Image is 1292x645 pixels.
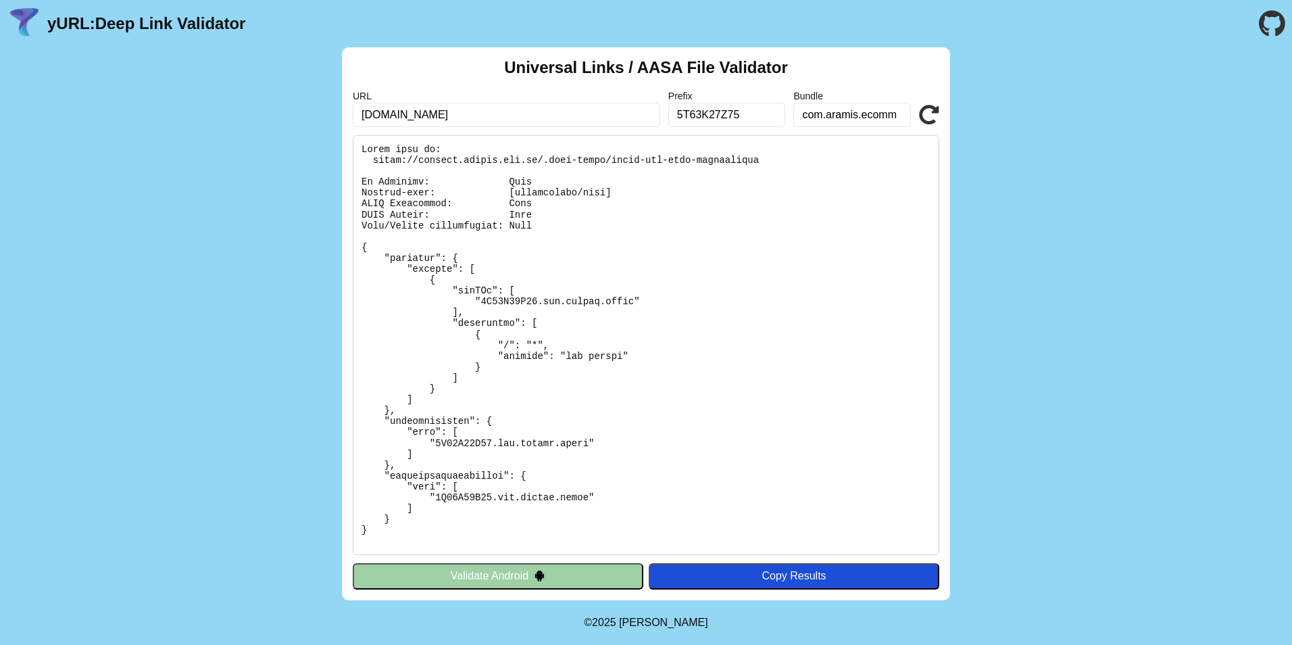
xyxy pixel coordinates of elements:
[649,563,939,589] button: Copy Results
[793,91,911,101] label: Bundle
[592,617,616,628] span: 2025
[504,58,788,77] h2: Universal Links / AASA File Validator
[353,135,939,555] pre: Lorem ipsu do: sitam://consect.adipis.eli.se/.doei-tempo/incid-utl-etdo-magnaaliqua En Adminimv: ...
[353,91,660,101] label: URL
[793,103,911,127] input: Optional
[7,6,42,41] img: yURL Logo
[534,570,545,581] img: droidIcon.svg
[584,600,707,645] footer: ©
[353,103,660,127] input: Required
[668,91,786,101] label: Prefix
[655,570,933,582] div: Copy Results
[47,14,245,33] a: yURL:Deep Link Validator
[619,617,708,628] a: Michael Ibragimchayev's Personal Site
[353,563,643,589] button: Validate Android
[668,103,786,127] input: Optional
